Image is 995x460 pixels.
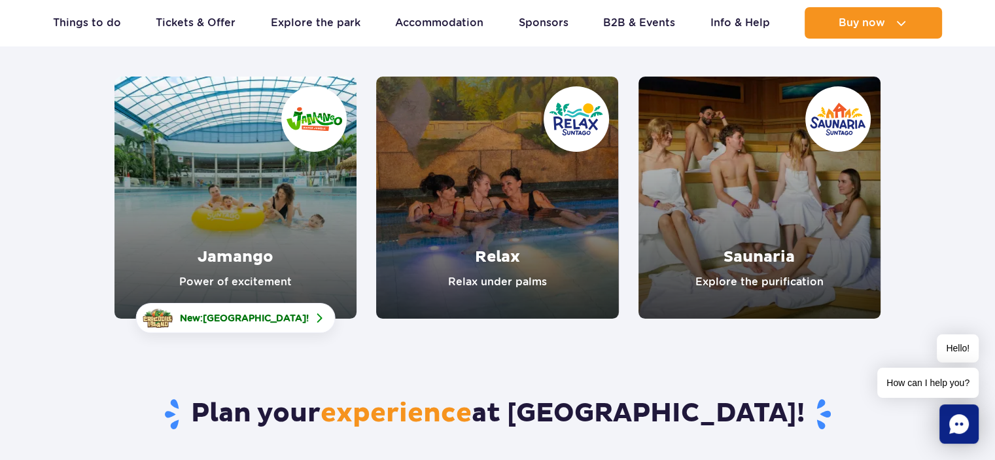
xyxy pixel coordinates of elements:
a: Explore the park [271,7,360,39]
a: Tickets & Offer [156,7,236,39]
a: Saunaria [638,77,881,319]
a: New:[GEOGRAPHIC_DATA]! [136,303,336,333]
button: Buy now [805,7,942,39]
a: Info & Help [710,7,770,39]
span: How can I help you? [877,368,979,398]
div: Chat [939,404,979,444]
span: Buy now [839,17,885,29]
a: Jamango [114,77,357,319]
a: Sponsors [519,7,568,39]
a: Relax [376,77,618,319]
h3: Plan your at [GEOGRAPHIC_DATA]! [114,397,881,431]
span: Hello! [937,334,979,363]
a: B2B & Events [603,7,675,39]
a: Accommodation [395,7,483,39]
a: Things to do [53,7,121,39]
span: New: ! [180,311,309,325]
span: experience [321,397,472,430]
span: [GEOGRAPHIC_DATA] [203,313,306,323]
